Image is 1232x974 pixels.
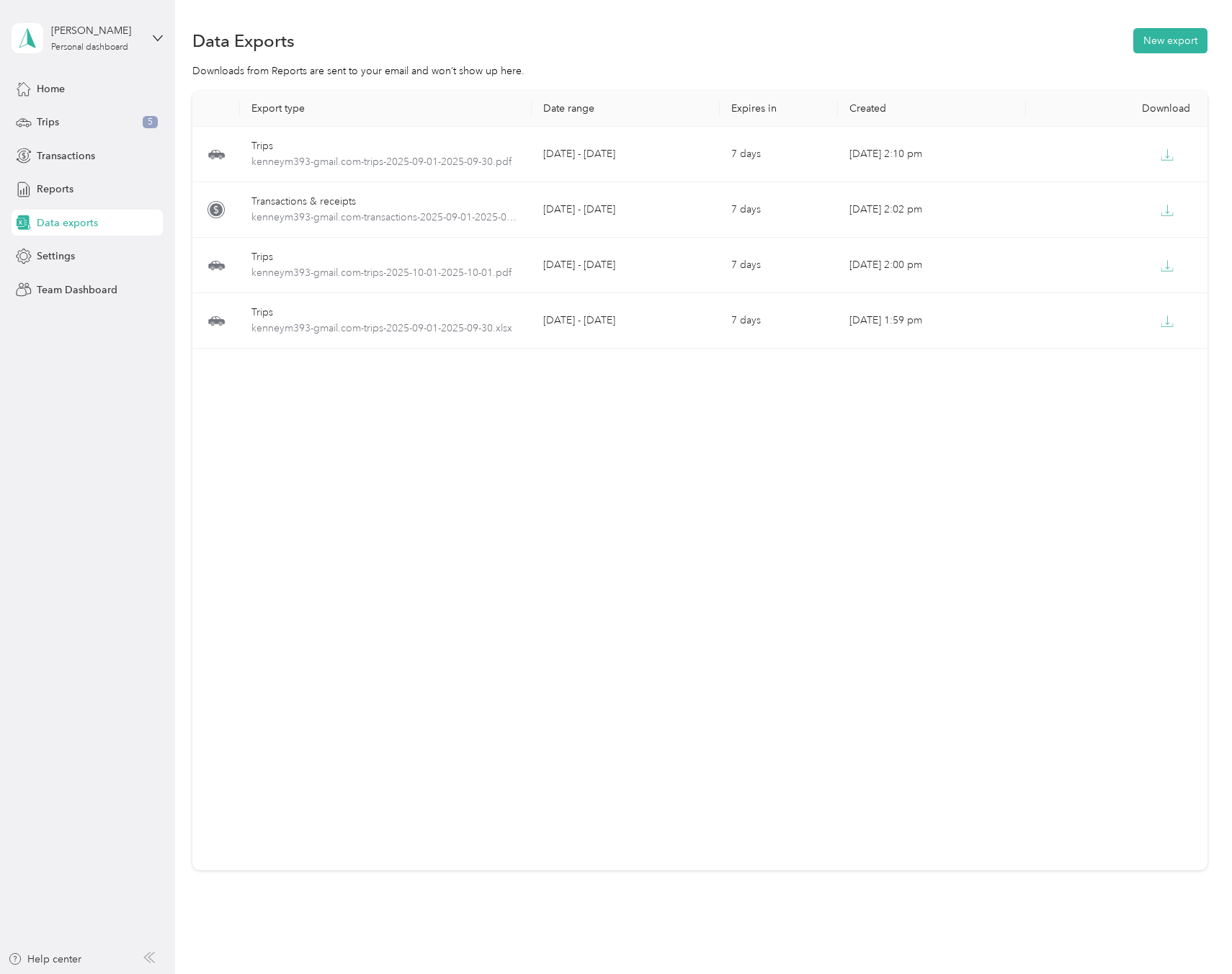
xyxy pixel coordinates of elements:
td: [DATE] 2:00 pm [838,238,1026,293]
div: Transactions & receipts [251,194,520,210]
td: [DATE] - [DATE] [532,182,720,238]
span: Trips [37,115,59,130]
div: Trips [251,138,520,154]
th: Created [838,91,1026,127]
div: [PERSON_NAME] [51,23,141,38]
div: Downloads from Reports are sent to your email and won’t show up here. [192,63,1207,79]
td: [DATE] - [DATE] [532,127,720,182]
td: [DATE] 2:10 pm [838,127,1026,182]
td: [DATE] 1:59 pm [838,293,1026,349]
td: [DATE] - [DATE] [532,238,720,293]
th: Expires in [720,91,837,127]
iframe: Everlance-gr Chat Button Frame [1151,893,1232,974]
span: Team Dashboard [37,282,117,298]
div: Trips [251,305,520,321]
td: 7 days [720,293,837,349]
div: Personal dashboard [51,43,128,52]
span: Data exports [37,215,98,231]
span: Settings [37,249,75,264]
button: Help center [8,952,81,967]
span: kenneym393-gmail.com-transactions-2025-09-01-2025-09-30.pdf [251,210,520,225]
span: kenneym393-gmail.com-trips-2025-09-01-2025-09-30.xlsx [251,321,520,336]
span: 5 [143,116,158,129]
td: [DATE] 2:02 pm [838,182,1026,238]
div: Trips [251,249,520,265]
h1: Data Exports [192,33,295,48]
span: Home [37,81,65,97]
th: Date range [532,91,720,127]
span: kenneym393-gmail.com-trips-2025-10-01-2025-10-01.pdf [251,265,520,281]
td: 7 days [720,127,837,182]
span: Transactions [37,148,95,164]
span: Reports [37,182,73,197]
th: Export type [240,91,532,127]
td: 7 days [720,182,837,238]
td: 7 days [720,238,837,293]
td: [DATE] - [DATE] [532,293,720,349]
button: New export [1133,28,1208,53]
div: Download [1037,102,1202,115]
span: kenneym393-gmail.com-trips-2025-09-01-2025-09-30.pdf [251,154,520,170]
